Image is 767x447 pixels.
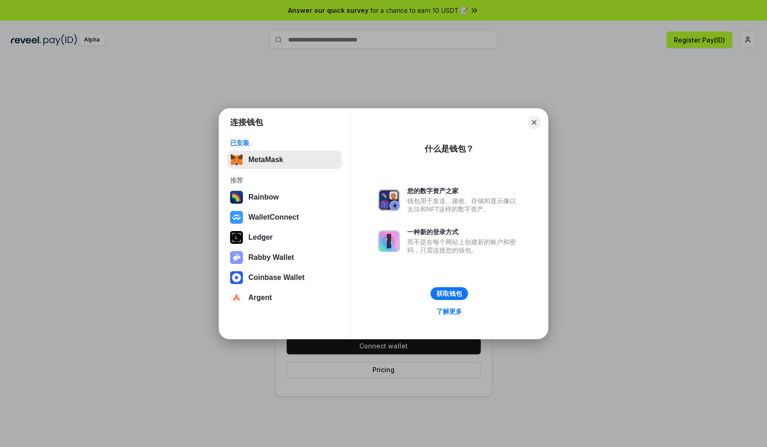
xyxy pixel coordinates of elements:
[230,117,263,128] h1: 连接钱包
[407,187,520,195] div: 您的数字资产之家
[425,143,474,154] div: 什么是钱包？
[431,305,468,317] a: 了解更多
[431,287,468,300] button: 获取钱包
[230,176,339,184] div: 推荐
[230,251,243,264] img: svg+xml,%3Csvg%20xmlns%3D%22http%3A%2F%2Fwww.w3.org%2F2000%2Fsvg%22%20fill%3D%22none%22%20viewBox...
[230,191,243,204] img: svg+xml,%3Csvg%20width%3D%22120%22%20height%3D%22120%22%20viewBox%3D%220%200%20120%20120%22%20fil...
[227,208,342,226] button: WalletConnect
[248,273,305,282] div: Coinbase Wallet
[436,307,462,316] div: 了解更多
[407,238,520,254] div: 而不是在每个网站上创建新的账户和密码，只需连接您的钱包。
[227,151,342,169] button: MetaMask
[230,231,243,244] img: svg+xml,%3Csvg%20xmlns%3D%22http%3A%2F%2Fwww.w3.org%2F2000%2Fsvg%22%20width%3D%2228%22%20height%3...
[248,213,299,221] div: WalletConnect
[378,230,400,252] img: svg+xml,%3Csvg%20xmlns%3D%22http%3A%2F%2Fwww.w3.org%2F2000%2Fsvg%22%20fill%3D%22none%22%20viewBox...
[378,189,400,211] img: svg+xml,%3Csvg%20xmlns%3D%22http%3A%2F%2Fwww.w3.org%2F2000%2Fsvg%22%20fill%3D%22none%22%20viewBox...
[436,289,462,298] div: 获取钱包
[230,153,243,166] img: svg+xml,%3Csvg%20fill%3D%22none%22%20height%3D%2233%22%20viewBox%3D%220%200%2035%2033%22%20width%...
[230,291,243,304] img: svg+xml,%3Csvg%20width%3D%2228%22%20height%3D%2228%22%20viewBox%3D%220%200%2028%2028%22%20fill%3D...
[230,211,243,224] img: svg+xml,%3Csvg%20width%3D%2228%22%20height%3D%2228%22%20viewBox%3D%220%200%2028%2028%22%20fill%3D...
[407,197,520,213] div: 钱包用于发送、接收、存储和显示像以太坊和NFT这样的数字资产。
[248,156,283,164] div: MetaMask
[230,139,339,147] div: 已安装
[407,228,520,236] div: 一种新的登录方式
[248,193,279,201] div: Rainbow
[227,228,342,247] button: Ledger
[227,188,342,206] button: Rainbow
[248,253,294,262] div: Rabby Wallet
[227,248,342,267] button: Rabby Wallet
[230,271,243,284] img: svg+xml,%3Csvg%20width%3D%2228%22%20height%3D%2228%22%20viewBox%3D%220%200%2028%2028%22%20fill%3D...
[248,233,273,242] div: Ledger
[227,268,342,287] button: Coinbase Wallet
[528,116,541,129] button: Close
[248,294,272,302] div: Argent
[227,289,342,307] button: Argent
